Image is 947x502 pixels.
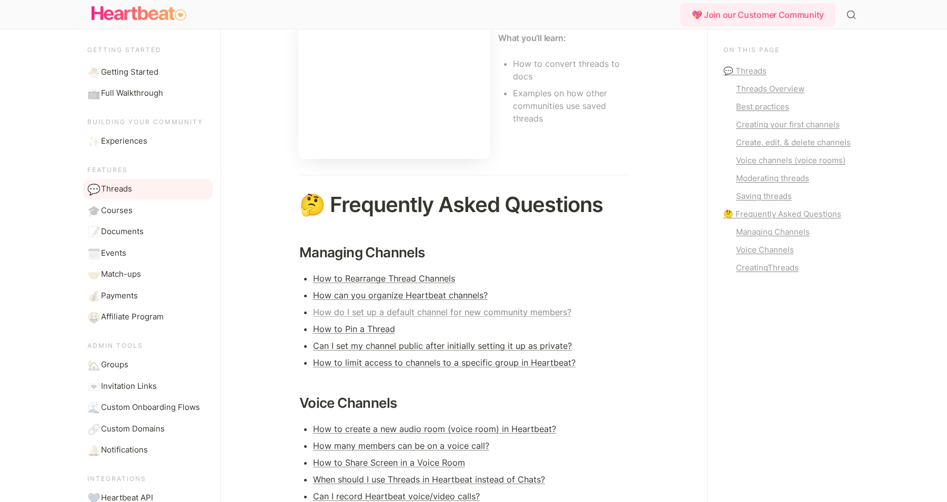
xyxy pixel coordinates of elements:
div: Managing Channels [736,226,852,238]
li: Examples on how other communities use saved threads [513,85,630,126]
a: Best practices [723,101,852,113]
span: 🤝 [87,268,98,279]
span: Custom Onboarding Flows [101,401,200,414]
a: Can I set my channel public after initially setting it up as private? [313,340,572,351]
span: Getting Started [101,66,158,78]
span: 🎓 [87,205,98,215]
a: 🗓️Events [83,243,213,264]
a: 🌊Custom Onboarding Flows [83,397,213,418]
span: Courses [101,205,133,217]
span: 🌊 [87,401,98,412]
span: 🤑 [87,311,98,322]
span: 🗓️ [87,247,98,258]
span: On this page [723,46,780,54]
span: 💬 [87,183,98,194]
a: How do I set up a default channel for new community members? [313,307,571,317]
a: 🏡Groups [83,355,213,375]
div: Create, edit, & delete channels [736,136,852,149]
a: 💖 Join our Customer Community [680,3,840,26]
a: 📝Documents [83,222,213,242]
a: 🔗Custom Domains [83,419,213,439]
a: 🤝Match-ups [83,264,213,285]
div: 💖 Join our Customer Community [680,3,835,26]
a: Voice Channels [723,244,852,256]
a: ✨Experiences [83,131,213,152]
span: Full Walkthrough [101,87,163,99]
a: 💌Invitation Links [83,376,213,397]
a: 📺Full Walkthrough [83,83,213,104]
span: Groups [101,359,128,371]
a: Managing Channels [723,226,852,238]
div: Threads Overview [736,83,852,95]
strong: What you’ll learn: [498,33,566,43]
span: Custom Domains [101,423,165,435]
span: 🔗 [87,423,98,434]
a: Can I record Heartbeat voice/video calls? [313,491,480,501]
div: Saving threads [736,190,852,203]
li: How to convert threads to docs [513,56,630,84]
span: Payments [101,290,138,302]
a: CreatingThreads [723,262,852,274]
div: Best practices [736,101,852,113]
a: How can you organize Heartbeat channels? [313,290,488,300]
span: Getting started [87,46,162,54]
div: Voice channels (voice rooms) [736,154,852,167]
span: Affiliate Program [101,311,164,323]
span: Building your community [87,118,203,126]
span: 🏡 [87,359,98,369]
span: Experiences [101,135,147,147]
span: Events [101,247,126,259]
a: Threads Overview [723,83,852,95]
a: 💰Payments [83,286,213,306]
span: 🔔 [87,444,98,455]
a: When should I use Threads in Heartbeat instead of Chats? [313,474,545,485]
span: 📺 [87,87,98,98]
a: How to Rearrange Thread Channels [313,273,455,284]
span: Features [87,166,128,174]
a: 🎓Courses [83,200,213,221]
span: 💌 [87,380,98,391]
a: Moderating threads [723,172,852,185]
a: 💬 Threads [723,65,852,77]
a: Saving threads [723,190,852,203]
div: Voice Channels [736,244,852,256]
a: 🤔 Frequently Asked Questions [723,208,852,220]
a: 🔔Notifications [83,440,213,460]
span: Integrations [87,475,146,483]
div: Creating your first channels [736,118,852,131]
a: How to limit access to channels to a specific group in Heartbeat? [313,357,576,368]
h1: 🤔 Frequently Asked Questions [298,193,630,217]
a: Creating your first channels [723,118,852,131]
span: Invitation Links [101,380,157,393]
div: Creating Threads [736,262,852,274]
span: Match-ups [101,268,141,280]
span: Documents [101,226,144,238]
span: Notifications [101,444,148,456]
iframe: www.youtube.com [298,15,490,159]
a: How to create a new audio room (voice room) in Heartbeat? [313,424,556,434]
a: Voice channels (voice rooms) [723,154,852,167]
a: How many members can be on a voice call? [313,440,489,451]
a: 🐣Getting Started [83,62,213,83]
strong: Voice Channels [299,395,397,411]
span: 🐣 [87,66,98,77]
span: 💰 [87,290,98,300]
a: Create, edit, & delete channels [723,136,852,149]
a: 💬Threads [83,179,213,199]
div: Moderating threads [736,172,852,185]
strong: Managing Channels [299,244,425,260]
img: Logo [92,3,186,24]
a: 🤑Affiliate Program [83,307,213,327]
span: 📝 [87,226,98,236]
span: Threads [101,183,132,195]
a: How to Share Screen in a Voice Room [313,457,465,468]
a: How to Pin a Thread [313,324,395,334]
span: Admin Tools [87,342,143,349]
span: ✨ [87,135,98,146]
